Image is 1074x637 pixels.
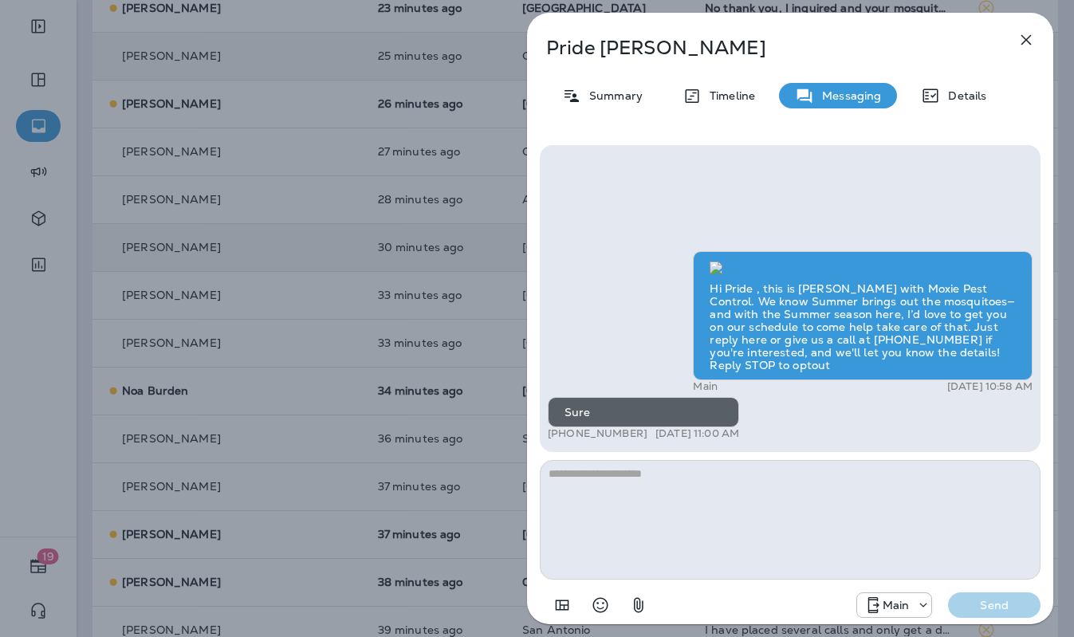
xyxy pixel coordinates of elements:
[581,89,643,102] p: Summary
[693,380,718,393] p: Main
[947,380,1033,393] p: [DATE] 10:58 AM
[710,261,722,274] img: twilio-download
[883,599,910,611] p: Main
[693,251,1033,380] div: Hi Pride , this is [PERSON_NAME] with Moxie Pest Control. We know Summer brings out the mosquitoe...
[546,37,982,59] p: Pride [PERSON_NAME]
[940,89,986,102] p: Details
[702,89,755,102] p: Timeline
[546,589,578,621] button: Add in a premade template
[584,589,616,621] button: Select an emoji
[857,596,932,615] div: +1 (817) 482-3792
[548,427,647,440] p: [PHONE_NUMBER]
[548,397,739,427] div: Sure
[655,427,739,440] p: [DATE] 11:00 AM
[814,89,881,102] p: Messaging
